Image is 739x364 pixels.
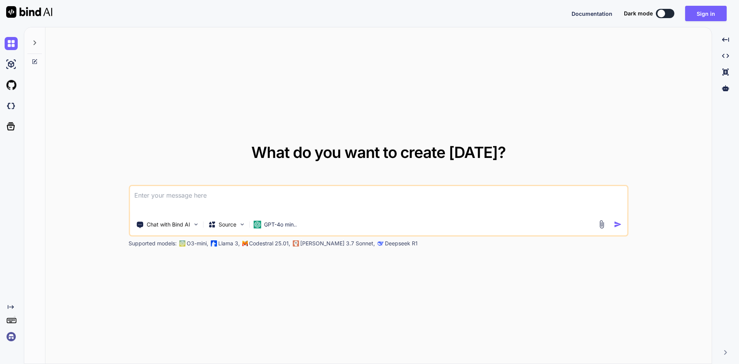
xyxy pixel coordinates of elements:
img: attachment [597,220,606,229]
span: Documentation [572,10,612,17]
p: GPT-4o min.. [264,221,297,228]
p: Source [219,221,236,228]
img: GPT-4o mini [253,221,261,228]
span: What do you want to create [DATE]? [251,143,506,162]
img: signin [5,330,18,343]
p: O3-mini, [187,240,208,247]
img: claude [293,240,299,247]
p: Llama 3, [218,240,240,247]
button: Sign in [685,6,727,21]
img: GPT-4 [179,240,185,247]
img: chat [5,37,18,50]
img: githubLight [5,79,18,92]
p: [PERSON_NAME] 3.7 Sonnet, [300,240,375,247]
img: Pick Tools [192,221,199,228]
img: Mistral-AI [242,241,247,246]
span: Dark mode [624,10,653,17]
img: darkCloudIdeIcon [5,99,18,112]
p: Chat with Bind AI [147,221,190,228]
img: ai-studio [5,58,18,71]
p: Supported models: [129,240,177,247]
img: icon [614,220,622,228]
button: Documentation [572,10,612,18]
img: claude [377,240,383,247]
img: Pick Models [239,221,245,228]
img: Bind AI [6,6,52,18]
p: Deepseek R1 [385,240,418,247]
p: Codestral 25.01, [249,240,290,247]
img: Llama2 [211,240,217,247]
